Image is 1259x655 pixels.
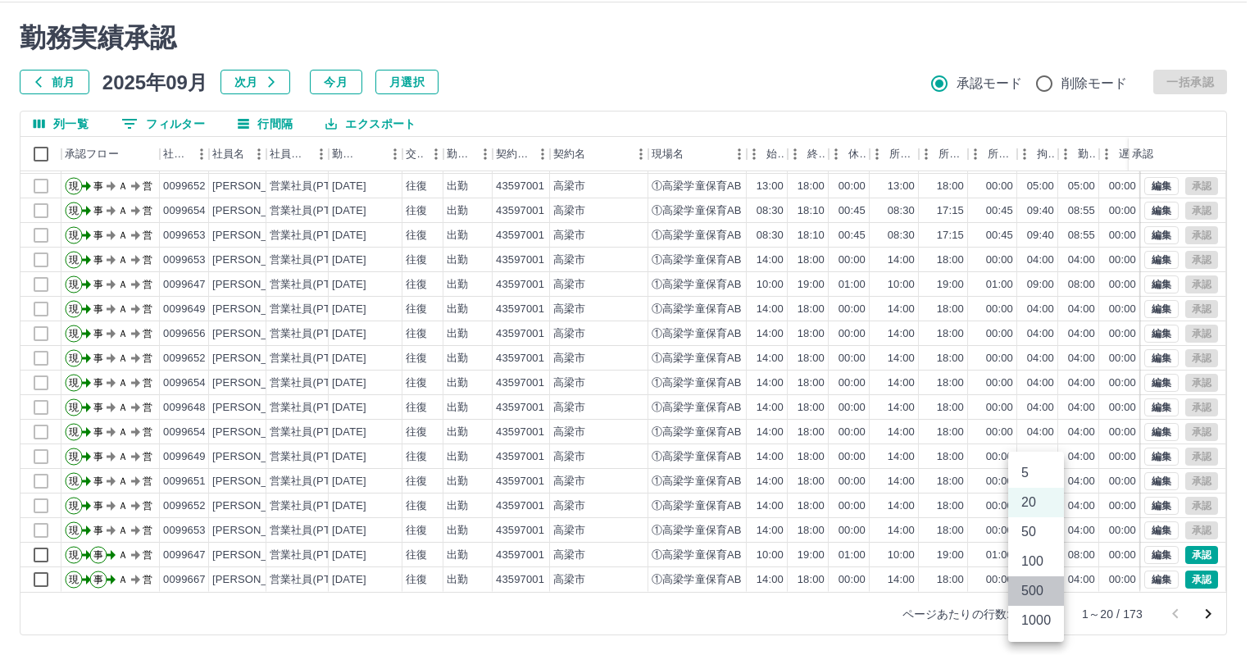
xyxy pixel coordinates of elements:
[1008,517,1064,547] li: 50
[1008,488,1064,517] li: 20
[1008,576,1064,606] li: 500
[1008,547,1064,576] li: 100
[1008,606,1064,635] li: 1000
[1008,458,1064,488] li: 5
